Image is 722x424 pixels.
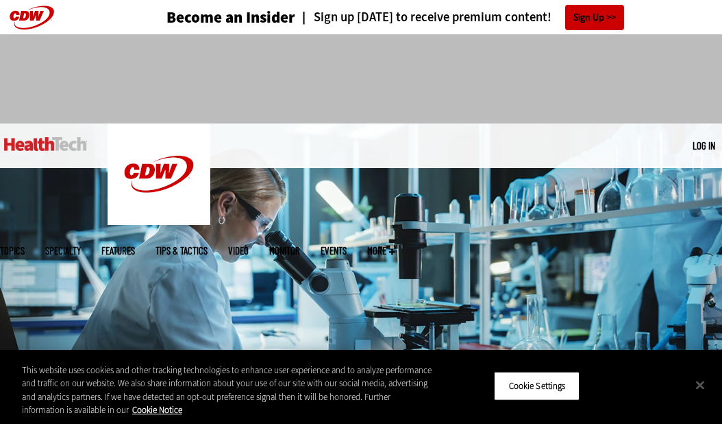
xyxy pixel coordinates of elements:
[45,246,81,256] span: Specialty
[693,139,715,152] a: Log in
[166,10,295,25] a: Become an Insider
[269,246,300,256] a: MonITor
[4,137,87,151] img: Home
[295,11,551,24] a: Sign up [DATE] to receive premium content!
[22,364,433,417] div: This website uses cookies and other tracking technologies to enhance user experience and to analy...
[494,372,580,401] button: Cookie Settings
[108,123,210,225] img: Home
[321,246,347,256] a: Events
[155,246,208,256] a: Tips & Tactics
[108,214,210,228] a: CDW
[132,404,182,416] a: More information about your privacy
[693,139,715,153] div: User menu
[101,246,135,256] a: Features
[112,48,610,110] iframe: advertisement
[685,370,715,400] button: Close
[565,5,624,30] a: Sign Up
[367,246,395,256] span: More
[228,246,249,256] a: Video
